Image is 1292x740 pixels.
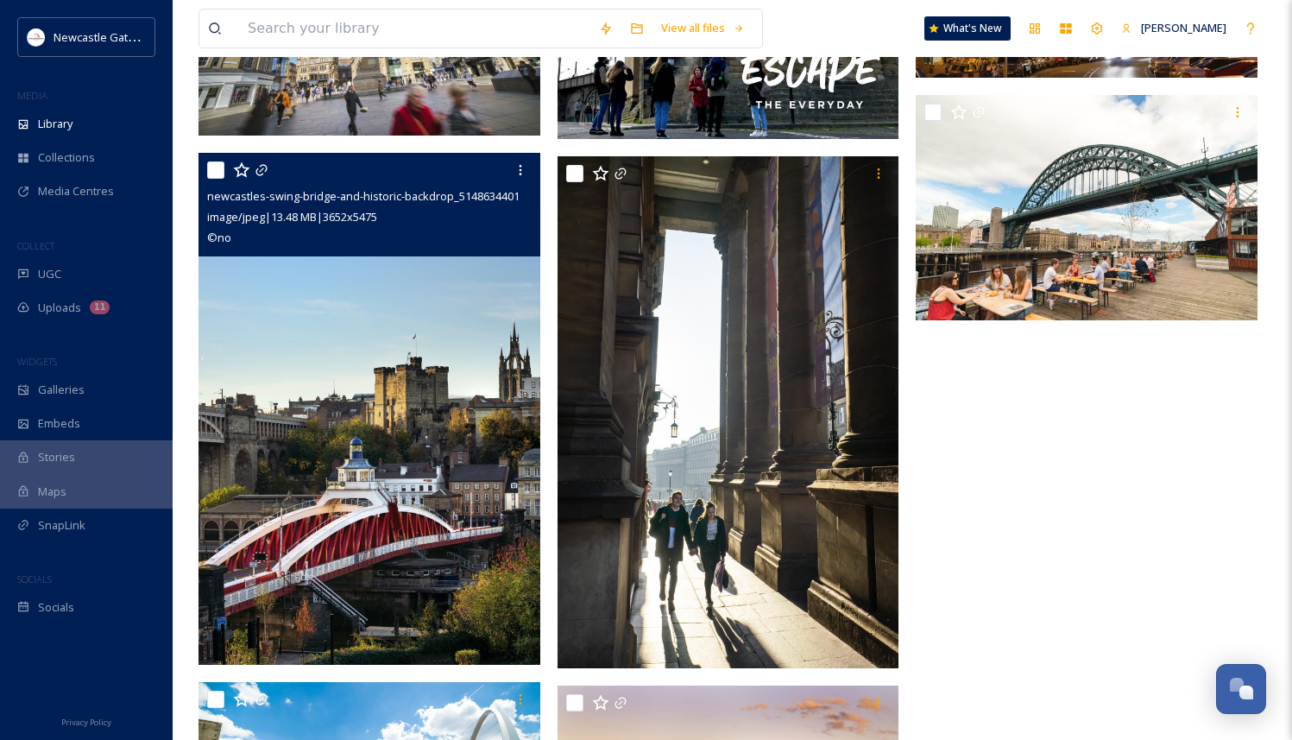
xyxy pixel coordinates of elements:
a: [PERSON_NAME] [1112,11,1235,45]
span: Stories [38,449,75,465]
span: Socials [38,599,74,616]
span: Galleries [38,382,85,398]
input: Search your library [239,9,590,47]
a: View all files [652,11,753,45]
div: 11 [90,300,110,314]
img: DqD9wEUd_400x400.jpg [28,28,45,46]
span: newcastles-swing-bridge-and-historic-backdrop_51486344016_o.jpg [207,187,556,204]
span: Maps [38,484,66,500]
span: Collections [38,149,95,166]
span: Uploads [38,300,81,316]
span: Media Centres [38,183,114,199]
span: WIDGETS [17,355,57,368]
a: Privacy Policy [61,711,111,731]
img: take-a-stroll-past-theatre-royal-newcastle_51498773597_o.jpg [558,156,899,668]
img: by-the-river-brew-co-gateshead-quayside_save-your-summer-campaign-2020_visit-britain_51486607773_... [916,95,1262,320]
img: newcastles-swing-bridge-and-historic-backdrop_51486344016_o.jpg [199,153,540,665]
span: © no [207,230,231,245]
span: SOCIALS [17,572,52,585]
span: Privacy Policy [61,717,111,728]
span: SnapLink [38,517,85,534]
span: Embeds [38,415,80,432]
span: UGC [38,266,61,282]
span: MEDIA [17,89,47,102]
span: COLLECT [17,239,54,252]
span: [PERSON_NAME] [1141,20,1226,35]
span: Newcastle Gateshead Initiative [54,28,212,45]
span: image/jpeg | 13.48 MB | 3652 x 5475 [207,209,377,225]
span: Library [38,116,72,132]
a: What's New [924,16,1011,41]
button: Open Chat [1216,664,1266,714]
